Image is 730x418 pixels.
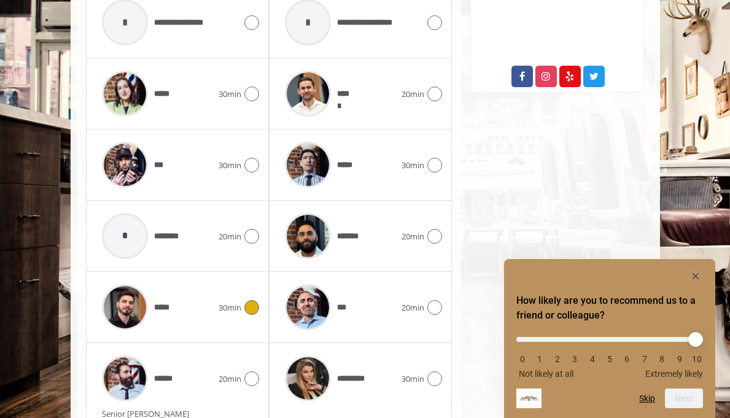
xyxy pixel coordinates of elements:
li: 9 [674,354,686,364]
span: 20min [219,230,241,243]
span: 30min [402,159,424,172]
span: 20min [402,301,424,314]
li: 4 [586,354,599,364]
span: 20min [219,373,241,385]
li: 8 [656,354,668,364]
li: 10 [691,354,703,364]
li: 0 [516,354,529,364]
span: 20min [402,88,424,101]
span: 20min [402,230,424,243]
span: 30min [219,301,241,314]
span: 30min [402,373,424,385]
h2: How likely are you to recommend us to a friend or colleague? Select an option from 0 to 10, with ... [516,293,703,323]
li: 1 [534,354,546,364]
div: How likely are you to recommend us to a friend or colleague? Select an option from 0 to 10, with ... [516,269,703,408]
div: How likely are you to recommend us to a friend or colleague? Select an option from 0 to 10, with ... [516,328,703,379]
li: 7 [639,354,651,364]
li: 6 [621,354,633,364]
li: 3 [569,354,581,364]
button: Next question [665,389,703,408]
span: 30min [219,159,241,172]
button: Hide survey [688,269,703,284]
span: 30min [219,88,241,101]
span: Extremely likely [645,369,703,379]
span: Not likely at all [519,369,573,379]
li: 5 [604,354,616,364]
li: 2 [551,354,564,364]
button: Skip [639,393,655,403]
